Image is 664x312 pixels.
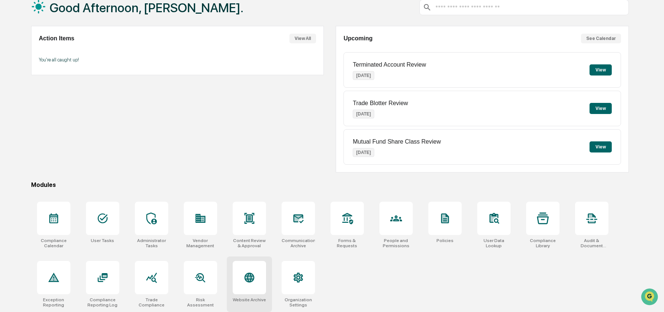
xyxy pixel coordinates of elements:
[31,181,629,188] div: Modules
[590,141,612,152] button: View
[289,34,316,43] button: View All
[86,297,119,308] div: Compliance Reporting Log
[581,34,621,43] button: See Calendar
[4,90,51,104] a: 🖐️Preclearance
[25,64,94,70] div: We're available if you need us!
[343,35,372,42] h2: Upcoming
[54,94,60,100] div: 🗄️
[37,297,70,308] div: Exception Reporting
[52,125,90,131] a: Powered byPylon
[353,100,408,107] p: Trade Blotter Review
[15,107,47,115] span: Data Lookup
[353,71,374,80] p: [DATE]
[51,90,95,104] a: 🗄️Attestations
[135,238,168,248] div: Administrator Tasks
[39,57,316,63] p: You're all caught up!
[353,138,441,145] p: Mutual Fund Share Class Review
[25,57,122,64] div: Start new chat
[590,103,612,114] button: View
[7,108,13,114] div: 🔎
[7,94,13,100] div: 🖐️
[7,16,135,27] p: How can we help?
[37,238,70,248] div: Compliance Calendar
[135,297,168,308] div: Trade Compliance
[640,288,660,308] iframe: Open customer support
[575,238,608,248] div: Audit & Document Logs
[353,61,426,68] p: Terminated Account Review
[282,238,315,248] div: Communications Archive
[331,238,364,248] div: Forms & Requests
[233,297,266,302] div: Website Archive
[353,110,374,118] p: [DATE]
[184,238,217,248] div: Vendor Management
[126,59,135,68] button: Start new chat
[74,125,90,131] span: Pylon
[15,93,48,101] span: Preclearance
[91,238,114,243] div: User Tasks
[7,57,21,70] img: 1746055101610-c473b297-6a78-478c-a979-82029cc54cd1
[379,238,413,248] div: People and Permissions
[282,297,315,308] div: Organization Settings
[590,64,612,76] button: View
[353,148,374,157] p: [DATE]
[184,297,217,308] div: Risk Assessment
[39,35,74,42] h2: Action Items
[61,93,92,101] span: Attestations
[477,238,511,248] div: User Data Lookup
[4,104,50,118] a: 🔎Data Lookup
[50,0,243,15] h1: Good Afternoon, [PERSON_NAME].
[233,238,266,248] div: Content Review & Approval
[436,238,454,243] div: Policies
[526,238,560,248] div: Compliance Library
